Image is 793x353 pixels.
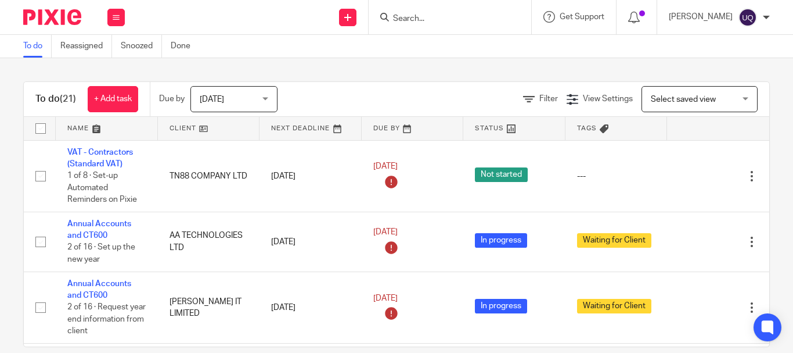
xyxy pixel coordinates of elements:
p: Due by [159,93,185,105]
img: Pixie [23,9,81,25]
span: Waiting for Client [577,299,651,313]
td: [DATE] [259,272,362,343]
h1: To do [35,93,76,105]
p: [PERSON_NAME] [669,11,733,23]
a: Snoozed [121,35,162,58]
span: 2 of 16 · Set up the new year [67,244,135,264]
td: AA TECHNOLOGIES LTD [158,212,260,272]
span: View Settings [583,95,633,103]
a: Annual Accounts and CT600 [67,280,131,299]
td: [DATE] [259,212,362,272]
span: Tags [577,125,597,131]
span: [DATE] [200,95,224,104]
span: Waiting for Client [577,233,651,248]
span: [DATE] [373,163,398,171]
span: (21) [60,94,76,104]
span: Not started [475,167,528,182]
a: VAT - Contractors (Standard VAT) [67,148,133,168]
a: Done [171,35,199,58]
td: [PERSON_NAME] IT LIMITED [158,272,260,343]
td: [DATE] [259,140,362,212]
span: 2 of 16 · Request year end information from client [67,304,146,336]
span: Filter [539,95,558,103]
a: To do [23,35,52,58]
img: svg%3E [738,8,757,27]
span: Select saved view [651,95,716,104]
a: + Add task [88,86,138,112]
td: TN88 COMPANY LTD [158,140,260,212]
span: 1 of 8 · Set-up Automated Reminders on Pixie [67,172,137,204]
a: Annual Accounts and CT600 [67,220,131,240]
span: In progress [475,233,527,248]
span: In progress [475,299,527,313]
input: Search [392,14,496,24]
div: --- [577,170,656,182]
span: [DATE] [373,294,398,302]
span: [DATE] [373,229,398,237]
a: Reassigned [60,35,112,58]
span: Get Support [560,13,604,21]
